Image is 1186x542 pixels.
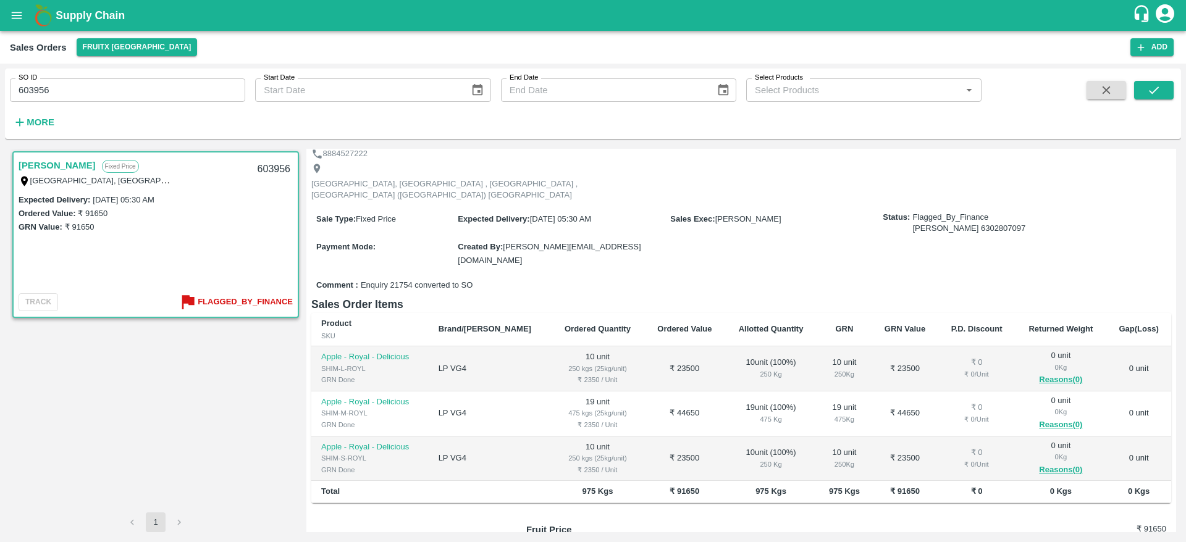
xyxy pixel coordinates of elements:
[530,214,591,223] span: [DATE] 05:30 AM
[321,330,419,341] div: SKU
[1025,418,1097,432] button: Reasons(0)
[56,7,1132,24] a: Supply Chain
[1132,4,1154,27] div: customer-support
[948,357,1006,369] div: ₹ 0
[321,374,419,385] div: GRN Done
[565,324,631,333] b: Ordered Quantity
[321,407,419,419] div: SHIM-M-ROYL
[1130,38,1174,56] button: Add
[561,407,634,419] div: 475 kgs (25kg/unit)
[1106,346,1171,391] td: 0 unit
[19,222,62,231] label: GRN Value:
[735,402,807,425] div: 19 unit ( 100 %)
[429,346,551,391] td: LP VG4
[429,391,551,436] td: LP VG4
[1128,486,1150,496] b: 0 Kgs
[826,459,862,470] div: 250 Kg
[561,374,634,385] div: ₹ 2350 / Unit
[872,346,938,391] td: ₹ 23500
[27,117,54,127] strong: More
[948,447,1006,459] div: ₹ 0
[1025,395,1097,432] div: 0 unit
[56,9,125,22] b: Supply Chain
[961,82,977,98] button: Open
[551,346,644,391] td: 10 unit
[321,363,419,374] div: SHIM-L-ROYL
[951,324,1003,333] b: P.D. Discount
[826,357,862,380] div: 10 unit
[321,486,340,496] b: Total
[77,38,198,56] button: Select DC
[561,452,634,464] div: 250 kgs (25kg/unit)
[1025,362,1097,373] div: 0 Kg
[2,1,31,30] button: open drawer
[890,486,920,496] b: ₹ 91650
[1025,451,1097,462] div: 0 Kg
[644,391,725,436] td: ₹ 44650
[657,324,712,333] b: Ordered Value
[321,351,419,363] p: Apple - Royal - Delicious
[19,195,90,204] label: Expected Delivery :
[510,73,538,83] label: End Date
[1119,324,1158,333] b: Gap(Loss)
[311,178,589,201] p: [GEOGRAPHIC_DATA], [GEOGRAPHIC_DATA] , [GEOGRAPHIC_DATA] , [GEOGRAPHIC_DATA] ([GEOGRAPHIC_DATA]) ...
[1025,350,1097,387] div: 0 unit
[65,222,95,231] label: ₹ 91650
[883,212,910,223] label: Status:
[826,414,862,425] div: 475 Kg
[316,242,376,251] label: Payment Mode :
[912,212,1025,235] span: Flagged_By_Finance
[561,363,634,374] div: 250 kgs (25kg/unit)
[361,280,473,291] span: Enquiry 21754 converted to SO
[715,214,781,223] span: [PERSON_NAME]
[872,436,938,482] td: ₹ 23500
[429,436,551,482] td: LP VG4
[670,214,715,223] label: Sales Exec :
[971,486,983,496] b: ₹ 0
[885,324,925,333] b: GRN Value
[561,464,634,475] div: ₹ 2350 / Unit
[735,459,807,470] div: 250 Kg
[250,155,298,184] div: 603956
[316,214,356,223] label: Sale Type :
[735,369,807,380] div: 250 Kg
[10,78,245,102] input: Enter SO ID
[458,242,641,265] span: [PERSON_NAME][EMAIL_ADDRESS][DOMAIN_NAME]
[644,436,725,482] td: ₹ 23500
[255,78,461,102] input: Start Date
[31,3,56,28] img: logo
[458,214,529,223] label: Expected Delivery :
[19,209,75,218] label: Ordered Value:
[826,369,862,380] div: 250 Kg
[948,414,1006,425] div: ₹ 0 / Unit
[561,419,634,430] div: ₹ 2350 / Unit
[739,324,804,333] b: Allotted Quantity
[316,280,358,291] label: Comment :
[582,486,613,496] b: 975 Kgs
[501,78,707,102] input: End Date
[466,78,489,102] button: Choose date
[1106,391,1171,436] td: 0 unit
[321,396,419,408] p: Apple - Royal - Delicious
[78,209,107,218] label: ₹ 91650
[551,436,644,482] td: 10 unit
[323,148,368,160] p: 8884527222
[19,157,96,173] a: [PERSON_NAME]
[948,459,1006,470] div: ₹ 0 / Unit
[872,391,938,436] td: ₹ 44650
[1025,406,1097,417] div: 0 Kg
[826,402,862,425] div: 19 unit
[178,292,293,312] button: Flagged_By_Finance
[1025,440,1097,477] div: 0 unit
[735,414,807,425] div: 475 Kg
[321,319,351,328] b: Product
[551,391,644,436] td: 19 unit
[264,73,295,83] label: Start Date
[10,40,67,56] div: Sales Orders
[356,214,396,223] span: Fixed Price
[439,324,531,333] b: Brand/[PERSON_NAME]
[1106,436,1171,482] td: 0 unit
[102,160,139,173] p: Fixed Price
[146,512,166,532] button: page 1
[948,402,1006,414] div: ₹ 0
